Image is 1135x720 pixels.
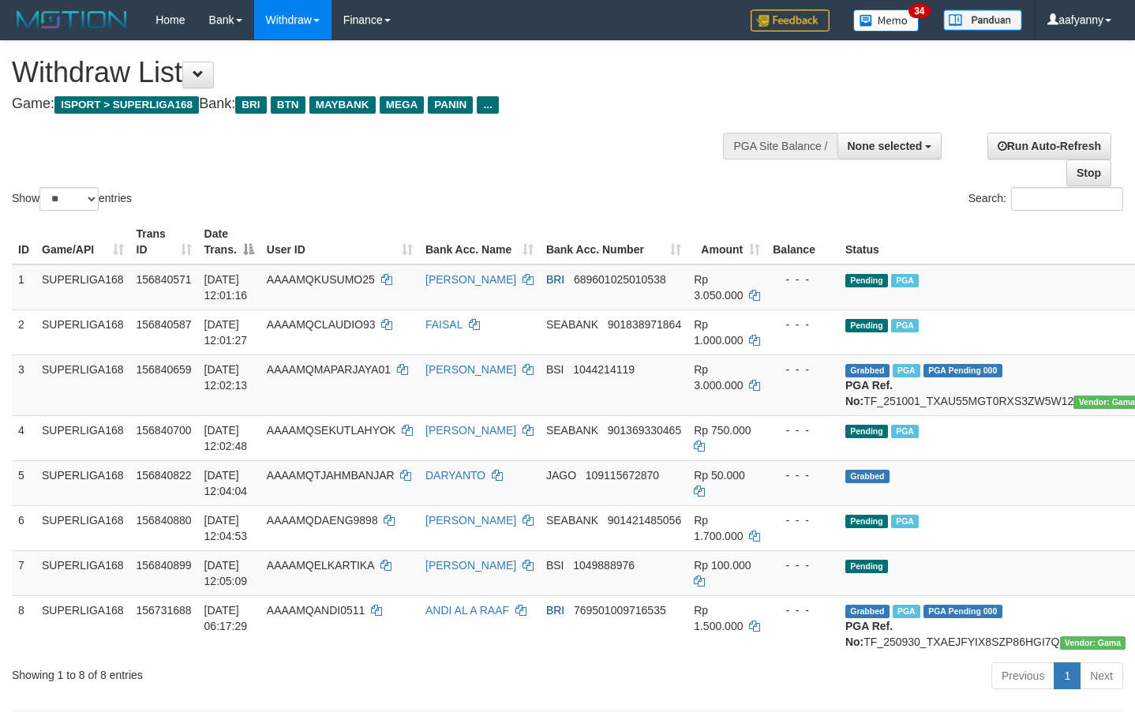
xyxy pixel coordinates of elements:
[694,273,743,302] span: Rp 3.050.000
[1011,187,1123,211] input: Search:
[845,319,888,332] span: Pending
[204,469,248,497] span: [DATE] 12:04:04
[137,273,192,286] span: 156840571
[137,363,192,376] span: 156840659
[893,364,920,377] span: Marked by aafsoycanthlai
[845,515,888,528] span: Pending
[425,363,516,376] a: [PERSON_NAME]
[309,96,376,114] span: MAYBANK
[137,559,192,572] span: 156840899
[546,604,564,617] span: BRI
[204,514,248,542] span: [DATE] 12:04:53
[198,219,260,264] th: Date Trans.: activate to sort column descending
[267,604,365,617] span: AAAAMQANDI0511
[12,505,36,550] td: 6
[271,96,305,114] span: BTN
[12,219,36,264] th: ID
[773,602,833,618] div: - - -
[845,560,888,573] span: Pending
[687,219,766,264] th: Amount: activate to sort column ascending
[694,559,751,572] span: Rp 100.000
[893,605,920,618] span: Marked by aafromsomean
[36,550,130,595] td: SUPERLIGA168
[267,469,395,482] span: AAAAMQTJAHMBANJAR
[923,364,1002,377] span: PGA Pending
[12,8,132,32] img: MOTION_logo.png
[12,309,36,354] td: 2
[54,96,199,114] span: ISPORT > SUPERLIGA168
[137,514,192,527] span: 156840880
[204,604,248,632] span: [DATE] 06:17:29
[837,133,942,159] button: None selected
[845,425,888,438] span: Pending
[546,469,576,482] span: JAGO
[12,354,36,415] td: 3
[574,604,666,617] span: Copy 769501009716535 to clipboard
[891,274,919,287] span: Marked by aafsengchandara
[773,467,833,483] div: - - -
[987,133,1111,159] a: Run Auto-Refresh
[694,514,743,542] span: Rp 1.700.000
[845,470,890,483] span: Grabbed
[477,96,498,114] span: ...
[267,424,395,437] span: AAAAMQSEKUTLAHYOK
[130,219,198,264] th: Trans ID: activate to sort column ascending
[267,318,376,331] span: AAAAMQCLAUDIO93
[573,363,635,376] span: Copy 1044214119 to clipboard
[891,425,919,438] span: Marked by aafsengchandara
[1080,662,1123,689] a: Next
[891,515,919,528] span: Marked by aafsengchandara
[137,604,192,617] span: 156731688
[204,424,248,452] span: [DATE] 12:02:48
[12,264,36,310] td: 1
[608,424,681,437] span: Copy 901369330465 to clipboard
[751,9,830,32] img: Feedback.jpg
[204,318,248,347] span: [DATE] 12:01:27
[137,424,192,437] span: 156840700
[36,309,130,354] td: SUPERLIGA168
[848,140,923,152] span: None selected
[39,187,99,211] select: Showentries
[204,363,248,392] span: [DATE] 12:02:13
[267,514,378,527] span: AAAAMQDAENG9898
[204,559,248,587] span: [DATE] 12:05:09
[419,219,540,264] th: Bank Acc. Name: activate to sort column ascending
[908,4,930,18] span: 34
[12,595,36,656] td: 8
[36,460,130,505] td: SUPERLIGA168
[12,550,36,595] td: 7
[425,514,516,527] a: [PERSON_NAME]
[773,422,833,438] div: - - -
[723,133,837,159] div: PGA Site Balance /
[267,559,374,572] span: AAAAMQELKARTIKA
[546,318,598,331] span: SEABANK
[546,273,564,286] span: BRI
[425,469,485,482] a: DARYANTO
[36,264,130,310] td: SUPERLIGA168
[845,620,893,648] b: PGA Ref. No:
[425,604,509,617] a: ANDI AL A RAAF
[573,559,635,572] span: Copy 1049888976 to clipboard
[12,460,36,505] td: 5
[694,424,751,437] span: Rp 750.000
[694,363,743,392] span: Rp 3.000.000
[845,605,890,618] span: Grabbed
[12,187,132,211] label: Show entries
[773,557,833,573] div: - - -
[235,96,266,114] span: BRI
[137,469,192,482] span: 156840822
[36,595,130,656] td: SUPERLIGA168
[428,96,473,114] span: PANIN
[586,469,659,482] span: Copy 109115672870 to clipboard
[204,273,248,302] span: [DATE] 12:01:16
[694,469,745,482] span: Rp 50.000
[1060,636,1126,650] span: Vendor URL: https://trx31.1velocity.biz
[608,514,681,527] span: Copy 901421485056 to clipboard
[267,363,391,376] span: AAAAMQMAPARJAYA01
[608,318,681,331] span: Copy 901838971864 to clipboard
[773,362,833,377] div: - - -
[137,318,192,331] span: 156840587
[694,318,743,347] span: Rp 1.000.000
[380,96,425,114] span: MEGA
[267,273,375,286] span: AAAAMQKUSUMO25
